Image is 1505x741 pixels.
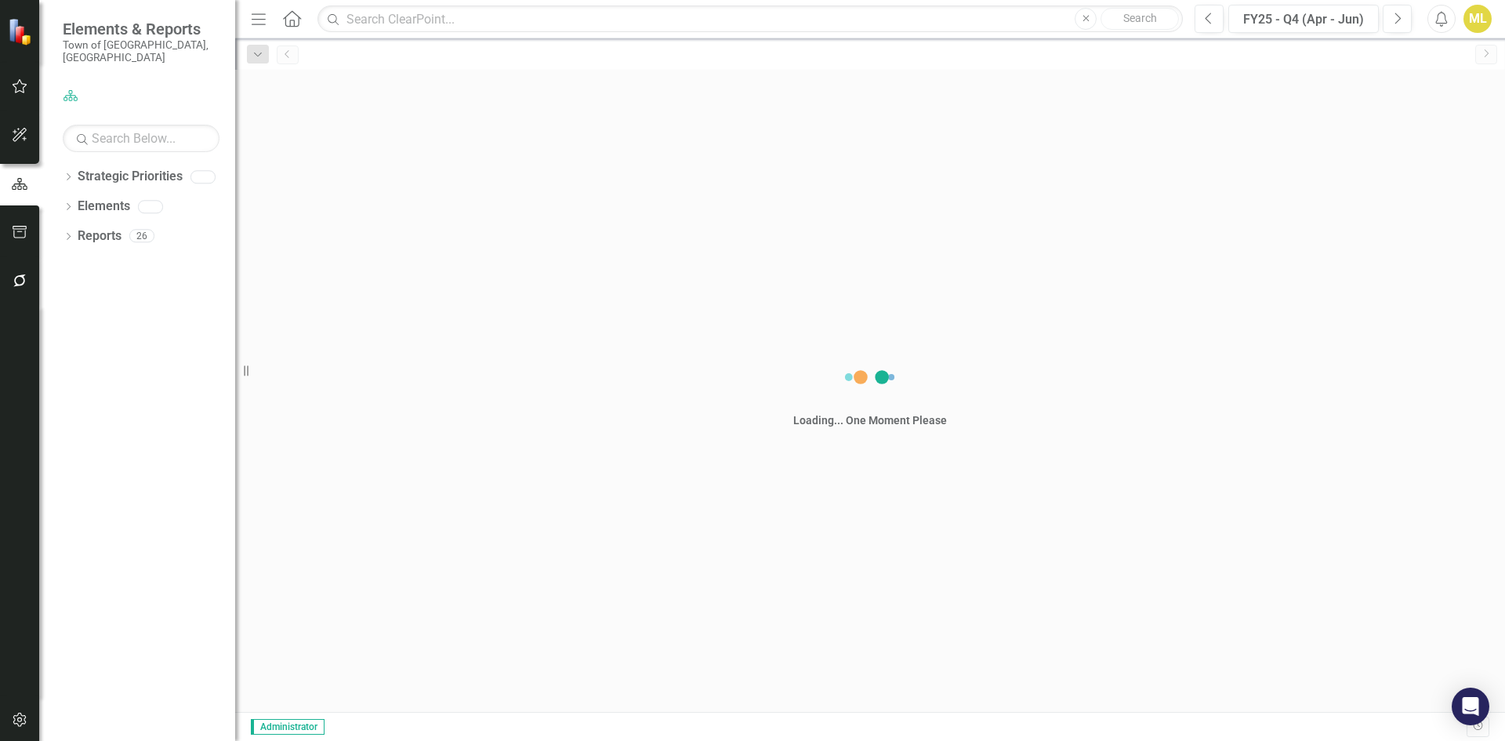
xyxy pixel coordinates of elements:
[1101,8,1179,30] button: Search
[317,5,1183,33] input: Search ClearPoint...
[63,125,219,152] input: Search Below...
[1234,10,1373,29] div: FY25 - Q4 (Apr - Jun)
[78,168,183,186] a: Strategic Priorities
[63,38,219,64] small: Town of [GEOGRAPHIC_DATA], [GEOGRAPHIC_DATA]
[1228,5,1379,33] button: FY25 - Q4 (Apr - Jun)
[1123,12,1157,24] span: Search
[793,412,947,428] div: Loading... One Moment Please
[251,719,325,735] span: Administrator
[8,18,35,45] img: ClearPoint Strategy
[1452,688,1489,725] div: Open Intercom Messenger
[63,20,219,38] span: Elements & Reports
[1463,5,1492,33] button: ML
[78,227,121,245] a: Reports
[78,198,130,216] a: Elements
[129,230,154,243] div: 26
